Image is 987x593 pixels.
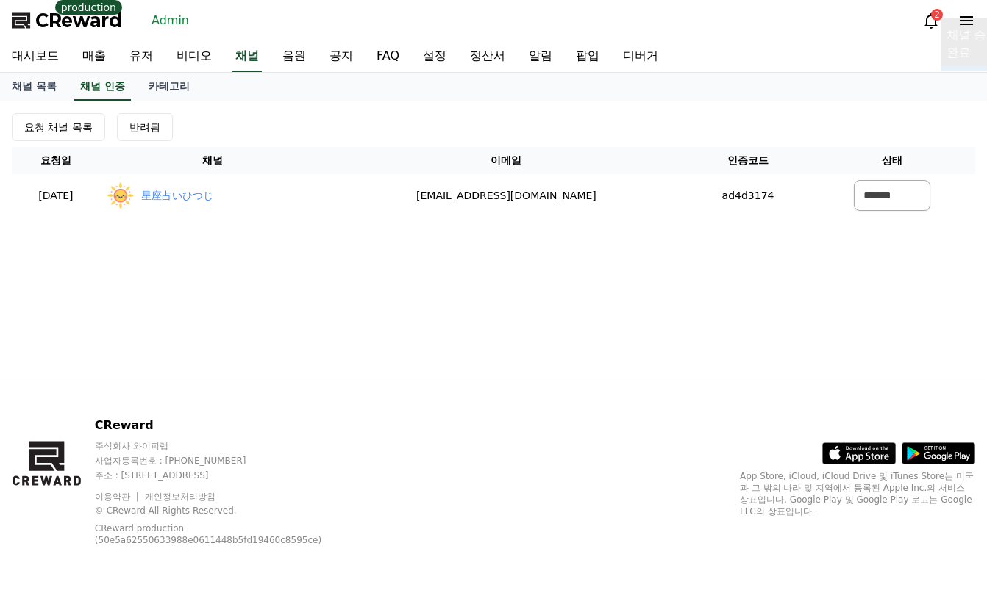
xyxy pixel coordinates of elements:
[74,73,131,101] a: 채널 인증
[12,147,100,174] th: 요청일
[38,488,63,500] span: Home
[106,181,135,210] img: 星座占いひつじ
[129,120,160,134] div: 반려됨
[365,41,411,72] a: FAQ
[97,466,190,503] a: Messages
[232,41,262,72] a: 채널
[611,41,670,72] a: 디버거
[146,9,195,32] a: Admin
[118,41,165,72] a: 유저
[95,440,353,452] p: 주식회사 와이피랩
[137,73,202,101] a: 카테고리
[458,41,517,72] a: 정산서
[95,470,353,481] p: 주소 : [STREET_ADDRESS]
[145,492,215,502] a: 개인정보처리방침
[318,41,365,72] a: 공지
[95,505,353,517] p: © CReward All Rights Reserved.
[95,417,353,434] p: CReward
[24,120,93,134] div: 요청 채널 목록
[931,9,943,21] div: 2
[71,41,118,72] a: 매출
[922,12,940,29] a: 2
[564,41,611,72] a: 팝업
[271,41,318,72] a: 음원
[95,522,330,546] p: CReward production (50e5a62550633988e0611448b5fd19460c8595ce)
[117,113,173,141] button: 반려됨
[218,488,254,500] span: Settings
[165,41,224,72] a: 비디오
[95,455,353,467] p: 사업자등록번호 : [PHONE_NUMBER]
[688,174,808,217] td: ad4d3174
[12,113,105,141] button: 요청 채널 목록
[18,188,94,204] p: [DATE]
[100,147,325,174] th: 채널
[190,466,282,503] a: Settings
[141,188,213,204] a: 星座占いひつじ
[122,489,165,500] span: Messages
[411,41,458,72] a: 설정
[95,492,141,502] a: 이용약관
[35,9,122,32] span: CReward
[740,470,975,517] p: App Store, iCloud, iCloud Drive 및 iTunes Store는 미국과 그 밖의 나라 및 지역에서 등록된 Apple Inc.의 서비스 상표입니다. Goo...
[325,174,688,217] td: [EMAIL_ADDRESS][DOMAIN_NAME]
[4,466,97,503] a: Home
[688,147,808,174] th: 인증코드
[517,41,564,72] a: 알림
[808,147,975,174] th: 상태
[325,147,688,174] th: 이메일
[12,9,122,32] a: CReward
